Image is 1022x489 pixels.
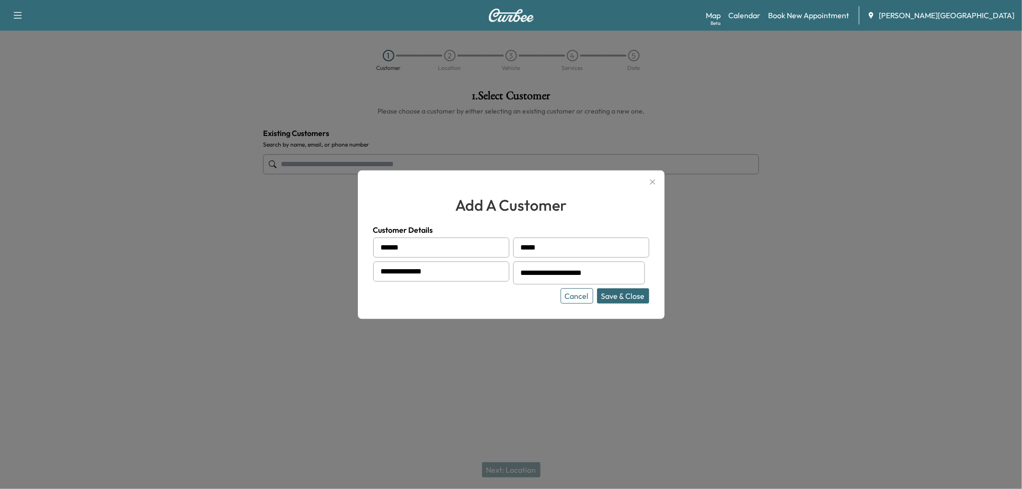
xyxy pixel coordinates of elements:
button: Save & Close [597,288,649,304]
h2: add a customer [373,193,649,216]
h4: Customer Details [373,224,649,235]
img: Curbee Logo [488,9,534,22]
span: [PERSON_NAME][GEOGRAPHIC_DATA] [879,10,1014,21]
a: MapBeta [706,10,721,21]
a: Calendar [728,10,760,21]
a: Book New Appointment [768,10,849,21]
div: Beta [711,20,721,27]
button: Cancel [561,288,593,304]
